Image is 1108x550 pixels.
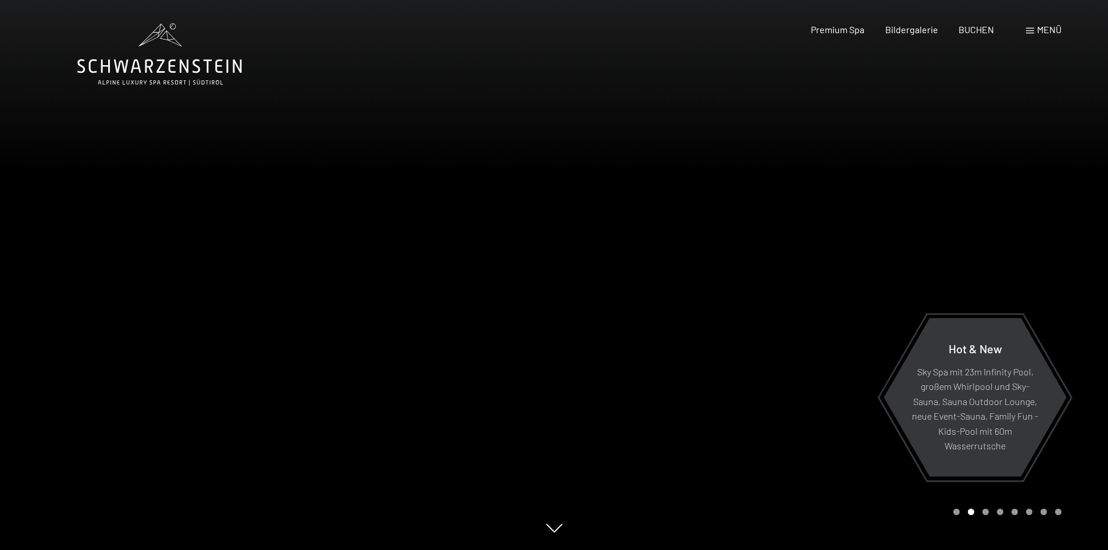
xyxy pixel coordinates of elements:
a: Premium Spa [811,24,864,35]
span: Menü [1037,24,1061,35]
div: Carousel Page 2 (Current Slide) [968,509,974,515]
p: Sky Spa mit 23m Infinity Pool, großem Whirlpool und Sky-Sauna, Sauna Outdoor Lounge, neue Event-S... [912,364,1038,453]
div: Carousel Page 1 [953,509,960,515]
div: Carousel Page 8 [1055,509,1061,515]
div: Carousel Pagination [949,509,1061,515]
span: Hot & New [949,341,1002,355]
div: Carousel Page 4 [997,509,1003,515]
div: Carousel Page 7 [1041,509,1047,515]
a: Hot & New Sky Spa mit 23m Infinity Pool, großem Whirlpool und Sky-Sauna, Sauna Outdoor Lounge, ne... [883,317,1067,477]
div: Carousel Page 5 [1011,509,1018,515]
div: Carousel Page 6 [1026,509,1032,515]
a: Bildergalerie [885,24,938,35]
a: BUCHEN [959,24,994,35]
div: Carousel Page 3 [982,509,989,515]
